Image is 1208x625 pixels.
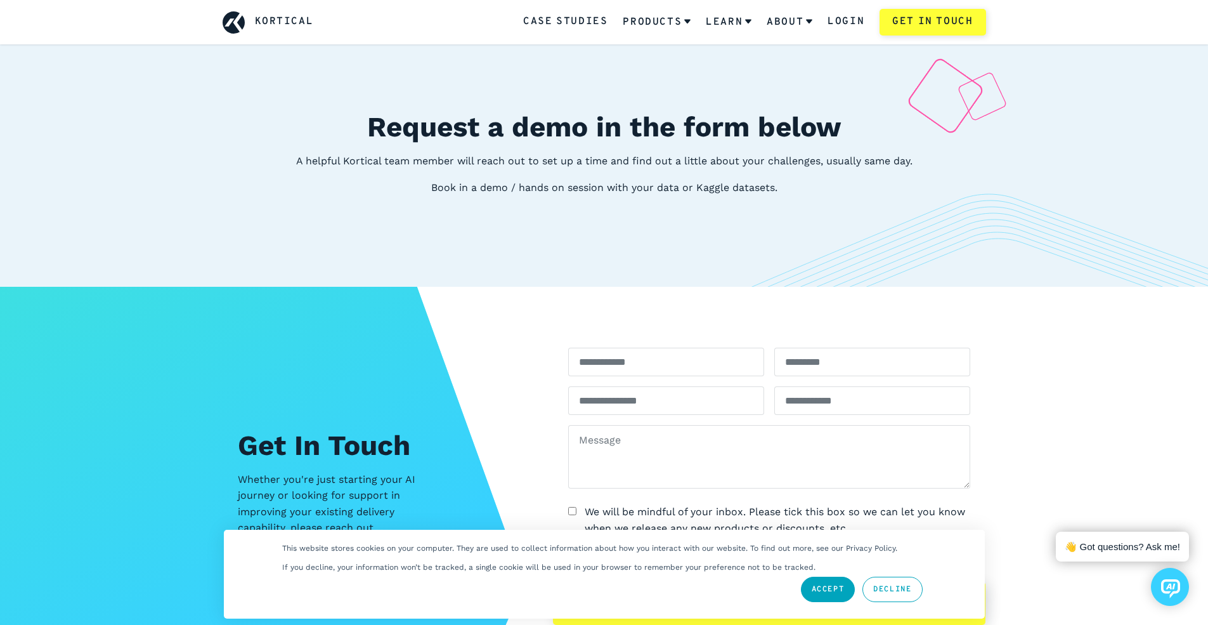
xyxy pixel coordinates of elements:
[906,56,985,136] img: background diamond pattern empty big
[585,504,971,536] label: We will be mindful of your inbox. Please tick this box so we can let you know when we release any...
[282,544,897,553] p: This website stores cookies on your computer. They are used to collect information about how you ...
[767,6,812,39] a: About
[880,9,985,36] a: Get in touch
[523,14,607,30] a: Case Studies
[862,577,922,602] a: Decline
[623,6,691,39] a: Products
[828,14,864,30] a: Login
[282,563,815,572] p: If you decline, your information won’t be tracked, a single cookie will be used in your browser t...
[957,71,1008,122] img: background diamond pattern empty small
[223,180,986,196] p: Book in a demo / hands on session with your data or Kaggle datasets.
[238,471,428,536] p: Whether you're just starting your AI journey or looking for support in improving your existing de...
[801,577,855,602] a: Accept
[255,14,314,30] a: Kortical
[706,6,751,39] a: Learn
[223,106,986,148] h2: Request a demo in the form below
[223,153,986,169] p: A helpful Kortical team member will reach out to set up a time and find out a little about your c...
[238,424,508,466] h2: Get In Touch
[751,194,1208,287] img: background hexagon stripes pattern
